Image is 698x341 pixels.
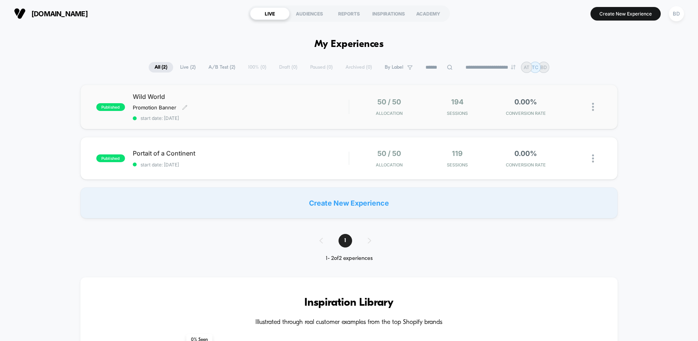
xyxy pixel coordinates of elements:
[14,8,26,19] img: Visually logo
[493,162,558,168] span: CONVERSION RATE
[264,186,285,194] div: Duration
[203,62,241,73] span: A/B Test ( 2 )
[408,7,448,20] div: ACADEMY
[174,62,201,73] span: Live ( 2 )
[385,64,403,70] span: By Label
[524,64,530,70] p: AT
[300,187,323,194] input: Volume
[669,6,684,21] div: BD
[339,234,352,248] span: 1
[96,103,125,111] span: published
[451,98,464,106] span: 194
[133,162,349,168] span: start date: [DATE]
[514,149,537,158] span: 0.00%
[493,111,558,116] span: CONVERSION RATE
[329,7,369,20] div: REPORTS
[169,91,188,109] button: Play, NEW DEMO 2025-VEED.mp4
[133,115,349,121] span: start date: [DATE]
[133,104,176,111] span: Promotion Banner
[377,98,401,106] span: 50 / 50
[250,7,290,20] div: LIVE
[540,64,547,70] p: BD
[31,10,88,18] span: [DOMAIN_NAME]
[425,111,490,116] span: Sessions
[6,173,352,181] input: Seek
[133,93,349,100] span: Wild World
[532,64,538,70] p: TC
[377,149,401,158] span: 50 / 50
[80,187,618,218] div: Create New Experience
[592,154,594,163] img: close
[245,186,263,194] div: Current time
[104,319,594,326] h4: Illustrated through real customer examples from the top Shopify brands
[4,184,16,196] button: Play, NEW DEMO 2025-VEED.mp4
[514,98,537,106] span: 0.00%
[149,62,173,73] span: All ( 2 )
[369,7,408,20] div: INSPIRATIONS
[133,149,349,157] span: Portait of a Continent
[376,162,403,168] span: Allocation
[592,103,594,111] img: close
[290,7,329,20] div: AUDIENCES
[376,111,403,116] span: Allocation
[314,39,384,50] h1: My Experiences
[312,255,387,262] div: 1 - 2 of 2 experiences
[452,149,463,158] span: 119
[96,154,125,162] span: published
[590,7,661,21] button: Create New Experience
[104,297,594,309] h3: Inspiration Library
[425,162,490,168] span: Sessions
[511,65,516,69] img: end
[12,7,90,20] button: [DOMAIN_NAME]
[667,6,686,22] button: BD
